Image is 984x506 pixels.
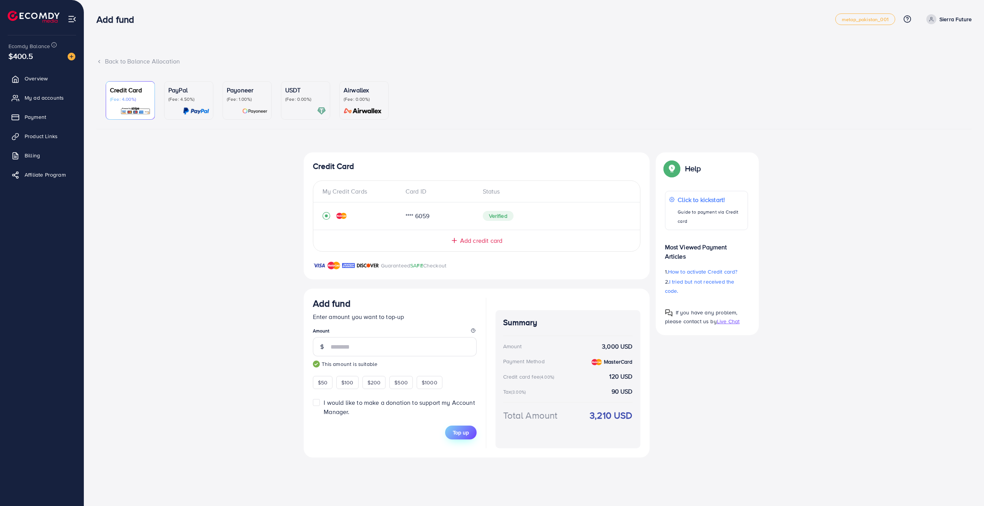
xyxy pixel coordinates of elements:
[168,85,209,95] p: PayPal
[341,107,384,115] img: card
[25,75,48,82] span: Overview
[367,379,381,386] span: $200
[612,387,633,396] strong: 90 USD
[503,318,633,327] h4: Summary
[344,96,384,102] p: (Fee: 0.00%)
[503,409,558,422] div: Total Amount
[685,164,701,173] p: Help
[25,171,66,179] span: Affiliate Program
[540,374,554,380] small: (4.00%)
[503,342,522,350] div: Amount
[609,372,632,381] strong: 120 USD
[665,236,748,261] p: Most Viewed Payment Articles
[590,409,632,422] strong: 3,210 USD
[6,109,78,125] a: Payment
[842,17,889,22] span: metap_pakistan_001
[835,13,895,25] a: metap_pakistan_001
[399,187,477,196] div: Card ID
[939,15,972,24] p: Sierra Future
[285,96,326,102] p: (Fee: 0.00%)
[381,261,447,270] p: Guaranteed Checkout
[483,211,514,221] span: Verified
[453,429,469,436] span: Top up
[6,71,78,86] a: Overview
[460,236,502,245] span: Add credit card
[96,14,140,25] h3: Add fund
[336,213,347,219] img: credit
[168,96,209,102] p: (Fee: 4.50%)
[285,85,326,95] p: USDT
[717,317,740,325] span: Live Chat
[665,267,748,276] p: 1.
[668,268,737,276] span: How to activate Credit card?
[602,342,632,351] strong: 3,000 USD
[6,90,78,105] a: My ad accounts
[665,277,748,296] p: 2.
[445,426,477,439] button: Top up
[678,207,743,226] p: Guide to payment via Credit card
[923,14,972,24] a: Sierra Future
[327,261,340,270] img: brand
[951,471,978,500] iframe: Chat
[8,42,50,50] span: Ecomdy Balance
[678,195,743,204] p: Click to kickstart!
[120,107,151,115] img: card
[313,361,320,367] img: guide
[8,50,33,62] span: $400.5
[503,388,529,396] div: Tax
[324,398,475,416] span: I would like to make a donation to support my Account Manager.
[96,57,972,66] div: Back to Balance Allocation
[342,261,355,270] img: brand
[341,379,354,386] span: $100
[665,162,679,175] img: Popup guide
[477,187,631,196] div: Status
[317,107,326,115] img: card
[313,162,640,171] h4: Credit Card
[25,152,40,159] span: Billing
[665,309,738,325] span: If you have any problem, please contact us by
[322,212,330,220] svg: record circle
[68,15,76,23] img: menu
[8,11,60,23] img: logo
[68,53,75,60] img: image
[313,261,326,270] img: brand
[322,187,400,196] div: My Credit Cards
[665,309,673,317] img: Popup guide
[227,85,268,95] p: Payoneer
[503,373,557,381] div: Credit card fee
[318,379,327,386] span: $50
[604,358,633,366] strong: MasterCard
[25,132,58,140] span: Product Links
[110,85,151,95] p: Credit Card
[410,262,423,269] span: SAFE
[110,96,151,102] p: (Fee: 4.00%)
[394,379,408,386] span: $500
[25,113,46,121] span: Payment
[592,359,602,365] img: credit
[503,357,545,365] div: Payment Method
[344,85,384,95] p: Airwallex
[511,389,526,395] small: (3.00%)
[25,94,64,102] span: My ad accounts
[357,261,379,270] img: brand
[183,107,209,115] img: card
[6,167,78,182] a: Affiliate Program
[227,96,268,102] p: (Fee: 1.00%)
[6,129,78,144] a: Product Links
[422,379,437,386] span: $1000
[313,327,477,337] legend: Amount
[313,360,477,368] small: This amount is suitable
[313,298,351,309] h3: Add fund
[665,278,735,295] span: I tried but not received the code.
[6,148,78,163] a: Billing
[313,312,477,321] p: Enter amount you want to top-up
[242,107,268,115] img: card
